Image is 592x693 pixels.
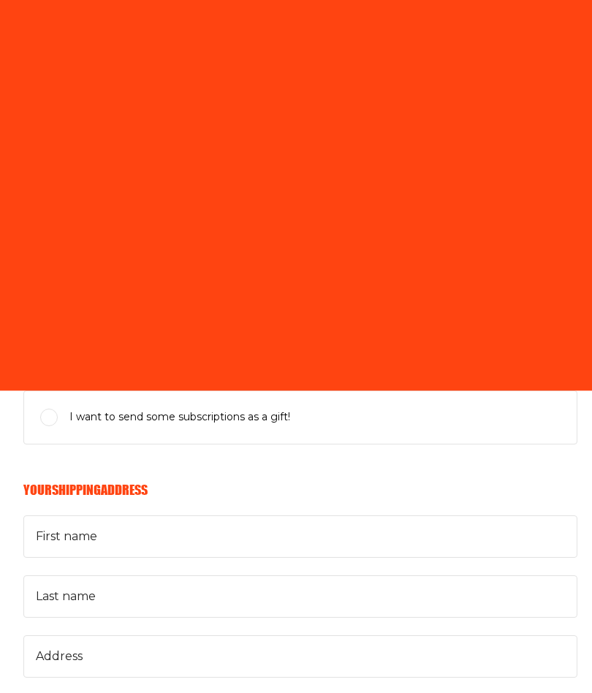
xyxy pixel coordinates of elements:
input: I want to send some subscriptions as a gift! [40,409,58,426]
input: First name [23,515,577,558]
input: Address [23,635,577,678]
input: Last name [23,575,577,618]
span: I want to send some subscriptions as a gift! [69,409,290,426]
h6: Your Shipping Address [23,482,577,498]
